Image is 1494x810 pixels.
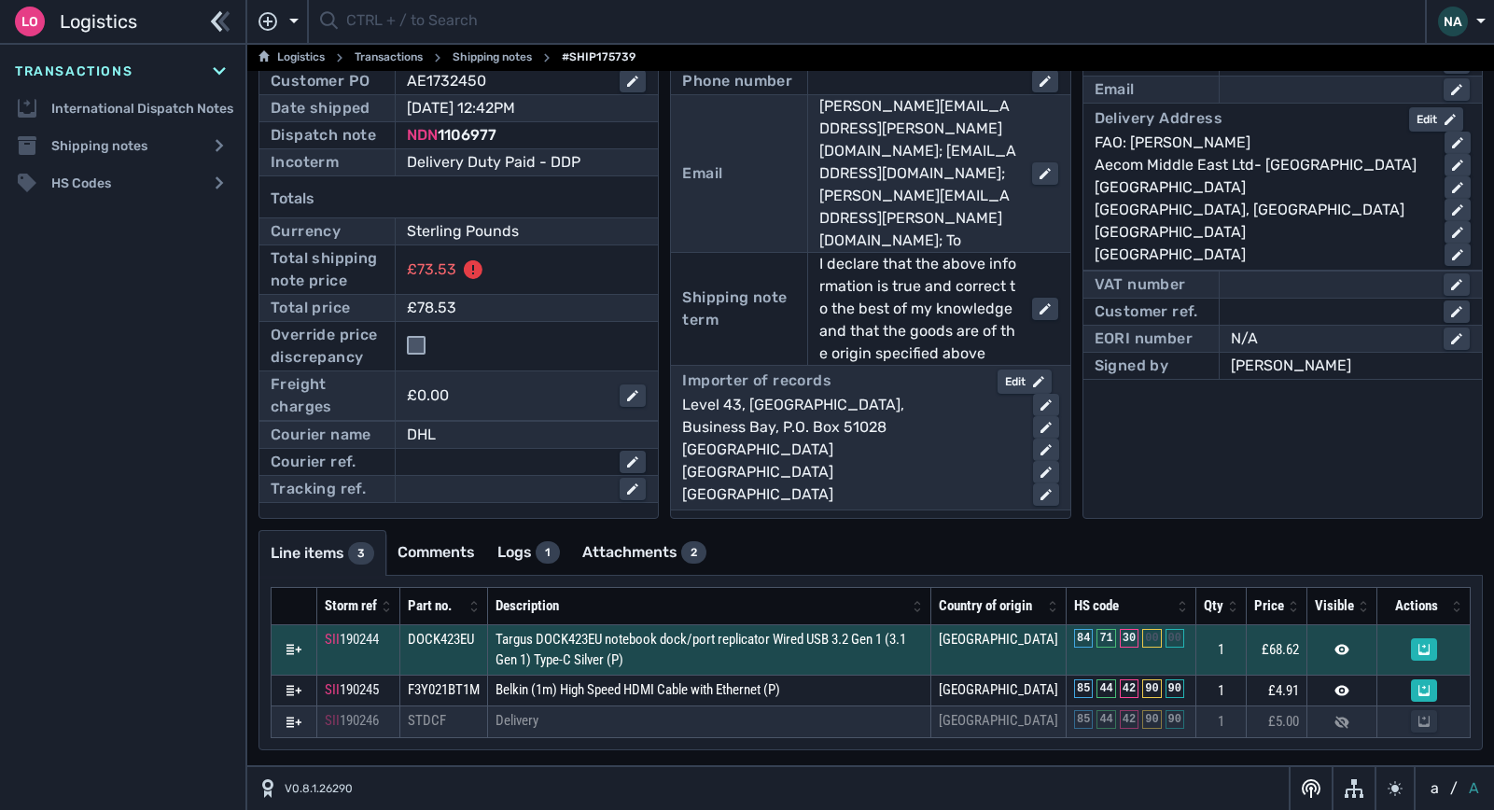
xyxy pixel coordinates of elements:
div: £0.00 [407,384,605,407]
div: Importer of records [682,370,831,394]
div: Phone number [682,70,792,92]
span: £4.91 [1268,682,1299,699]
div: [GEOGRAPHIC_DATA], [GEOGRAPHIC_DATA] [1095,199,1430,221]
div: 90 [1142,710,1161,729]
div: 90 [1142,679,1161,698]
div: 2 [681,541,706,564]
span: [GEOGRAPHIC_DATA] [939,712,1058,729]
div: DHL [407,424,646,446]
div: Email [1095,78,1135,101]
div: Total price [271,297,350,319]
div: [PERSON_NAME] [1231,355,1470,377]
span: 1106977 [438,126,496,144]
span: SII [325,681,340,698]
div: I declare that the above information is true and correct to the best of my knowledge and that the... [819,253,1017,365]
span: NDN [407,126,438,144]
span: 190246 [340,712,379,729]
a: Transactions [355,47,423,69]
div: Business Bay, P.O. Box 51028 [682,416,1017,439]
div: Price [1254,595,1284,617]
div: 84 [1074,629,1093,648]
div: Freight charges [271,373,384,418]
span: / [1450,777,1458,800]
button: a [1427,777,1443,800]
div: 44 [1096,710,1115,729]
div: £73.53 [407,258,456,281]
div: [GEOGRAPHIC_DATA] [682,439,1017,461]
div: Edit [1005,373,1044,390]
div: Qty [1204,595,1223,617]
div: Override price discrepancy [271,324,384,369]
a: Comments [386,530,486,575]
span: 190245 [340,681,379,698]
div: Email [682,162,722,185]
div: 90 [1166,710,1184,729]
div: VAT number [1095,273,1186,296]
div: 00 [1142,629,1161,648]
span: Targus DOCK423EU notebook dock/port replicator Wired USB 3.2 Gen 1 (3.1 Gen 1) Type-C Silver (P) [496,631,906,669]
span: 1 [1218,641,1224,658]
span: Delivery [496,712,538,729]
div: 42 [1120,679,1138,698]
div: Dispatch note [271,124,376,147]
span: #SHIP175739 [562,47,635,69]
span: Transactions [15,62,133,81]
div: Shipping note term [682,286,795,331]
div: Country of origin [939,595,1043,617]
div: Incoterm [271,151,339,174]
div: HS code [1074,595,1173,617]
div: Customer PO [271,70,370,92]
span: £5.00 [1268,713,1299,730]
button: A [1465,777,1483,800]
input: CTRL + / to Search [346,4,1414,40]
span: 190244 [340,631,379,648]
span: F3Y021BT1M [408,681,480,698]
div: Tracking ref. [271,478,366,500]
div: Courier name [271,424,371,446]
div: [GEOGRAPHIC_DATA] [1095,221,1430,244]
div: Level 43, [GEOGRAPHIC_DATA], [682,394,1017,416]
div: Total shipping note price [271,247,384,292]
div: FAO: [PERSON_NAME] [1095,132,1430,154]
span: SII [325,631,340,648]
div: N/A [1231,328,1429,350]
div: Sterling Pounds [407,220,620,243]
div: Edit [1417,111,1456,128]
div: Storm ref [325,595,377,617]
div: [DATE] 12:42PM [407,97,620,119]
div: [PERSON_NAME][EMAIL_ADDRESS][PERSON_NAME][DOMAIN_NAME]; [EMAIL_ADDRESS][DOMAIN_NAME]; [PERSON_NAM... [819,95,1017,252]
div: EORI number [1095,328,1193,350]
a: Shipping notes [453,47,532,69]
div: 42 [1120,710,1138,729]
span: SII [325,712,340,729]
div: Date shipped [271,97,370,119]
div: 90 [1166,679,1184,698]
a: Logistics [258,47,325,69]
a: Logs1 [486,530,571,575]
div: £78.53 [407,297,620,319]
div: Signed by [1095,355,1169,377]
div: 85 [1074,710,1093,729]
a: Attachments2 [571,530,718,575]
div: 44 [1096,679,1115,698]
div: Delivery Address [1095,107,1222,132]
div: Delivery Duty Paid - DDP [407,151,646,174]
span: £68.62 [1262,641,1299,658]
div: Courier ref. [271,451,356,473]
div: Currency [271,220,341,243]
a: Line items3 [259,531,385,576]
div: Customer ref. [1095,300,1198,323]
div: AE1732450 [407,70,605,92]
div: 30 [1120,629,1138,648]
span: [GEOGRAPHIC_DATA] [939,631,1058,648]
div: Lo [15,7,45,36]
span: V0.8.1.26290 [285,780,353,797]
div: 71 [1096,629,1115,648]
button: Edit [1409,107,1463,132]
div: Part no. [408,595,465,617]
div: NA [1438,7,1468,36]
div: Totals [271,180,647,217]
div: Aecom Middle East Ltd- [GEOGRAPHIC_DATA] [1095,154,1430,176]
span: [GEOGRAPHIC_DATA] [939,681,1058,698]
span: Logistics [60,7,137,35]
